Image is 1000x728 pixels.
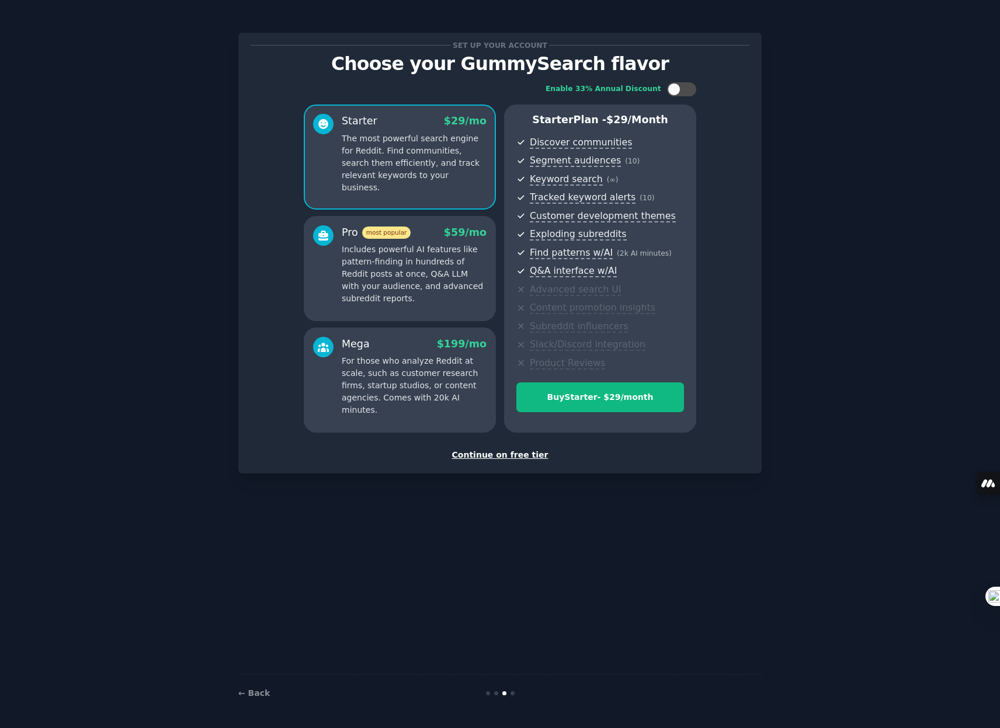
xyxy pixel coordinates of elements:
[530,284,621,296] span: Advanced search UI
[530,357,605,370] span: Product Reviews
[251,449,749,461] div: Continue on free tier
[530,210,676,222] span: Customer development themes
[437,338,487,350] span: $ 199 /mo
[530,321,628,333] span: Subreddit influencers
[546,84,661,95] div: Enable 33% Annual Discount
[238,688,270,698] a: ← Back
[530,339,645,351] span: Slack/Discord integration
[362,227,411,239] span: most popular
[530,247,613,259] span: Find patterns w/AI
[625,157,640,165] span: ( 10 )
[617,249,672,257] span: ( 2k AI minutes )
[451,39,550,51] span: Set up your account
[517,391,683,403] div: Buy Starter - $ 29 /month
[342,225,411,240] div: Pro
[444,227,487,238] span: $ 59 /mo
[342,133,487,194] p: The most powerful search engine for Reddit. Find communities, search them efficiently, and track ...
[530,265,617,277] span: Q&A interface w/AI
[530,155,621,167] span: Segment audiences
[640,194,654,202] span: ( 10 )
[516,382,684,412] button: BuyStarter- $29/month
[516,113,684,127] p: Starter Plan -
[530,173,603,186] span: Keyword search
[444,115,487,127] span: $ 29 /mo
[342,243,487,305] p: Includes powerful AI features like pattern-finding in hundreds of Reddit posts at once, Q&A LLM w...
[530,137,632,149] span: Discover communities
[607,176,619,184] span: ( ∞ )
[530,191,636,204] span: Tracked keyword alerts
[342,114,377,128] div: Starter
[530,302,655,314] span: Content promotion insights
[342,355,487,416] p: For those who analyze Reddit at scale, such as customer research firms, startup studios, or conte...
[530,228,626,241] span: Exploding subreddits
[342,337,370,351] div: Mega
[606,114,668,126] span: $ 29 /month
[251,54,749,74] p: Choose your GummySearch flavor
